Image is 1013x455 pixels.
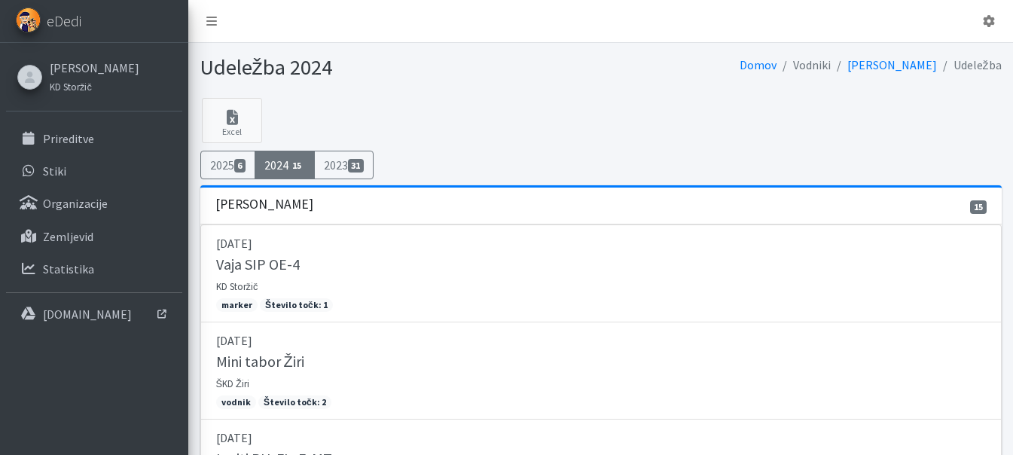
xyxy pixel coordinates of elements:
[216,234,986,252] p: [DATE]
[348,159,365,173] span: 31
[215,197,313,212] h3: [PERSON_NAME]
[43,131,94,146] p: Prireditve
[47,10,81,32] span: eDedi
[937,54,1002,76] li: Udeležba
[777,54,831,76] li: Vodniki
[43,163,66,179] p: Stiki
[740,57,777,72] a: Domov
[216,429,986,447] p: [DATE]
[200,322,1002,420] a: [DATE] Mini tabor Žiri ŠKD Žiri vodnik Število točk: 2
[260,298,333,312] span: Število točk: 1
[6,124,182,154] a: Prireditve
[43,229,93,244] p: Zemljevid
[50,81,92,93] small: KD Storžič
[6,156,182,186] a: Stiki
[43,196,108,211] p: Organizacije
[314,151,374,179] a: 202331
[216,395,256,409] span: vodnik
[234,159,246,173] span: 6
[216,353,304,371] h5: Mini tabor Žiri
[255,151,315,179] a: 202415
[216,280,258,292] small: KD Storžič
[970,200,987,214] span: 15
[200,151,256,179] a: 20256
[847,57,937,72] a: [PERSON_NAME]
[258,395,331,409] span: Število točk: 2
[6,221,182,252] a: Zemljevid
[6,188,182,218] a: Organizacije
[16,8,41,32] img: eDedi
[50,77,139,95] a: KD Storžič
[200,224,1002,322] a: [DATE] Vaja SIP OE-4 KD Storžič marker Število točk: 1
[216,377,249,389] small: ŠKD Žiri
[43,261,94,276] p: Statistika
[202,98,262,143] a: Excel
[216,298,258,312] span: marker
[200,54,596,81] h1: Udeležba 2024
[50,59,139,77] a: [PERSON_NAME]
[216,331,986,350] p: [DATE]
[288,159,305,173] span: 15
[43,307,132,322] p: [DOMAIN_NAME]
[6,254,182,284] a: Statistika
[216,255,300,273] h5: Vaja SIP OE-4
[6,299,182,329] a: [DOMAIN_NAME]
